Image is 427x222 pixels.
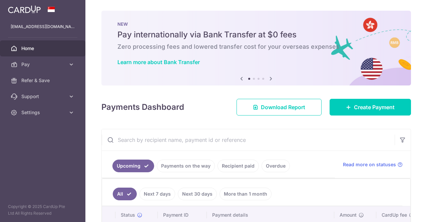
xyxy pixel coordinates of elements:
a: Download Report [237,99,322,116]
a: More than 1 month [220,188,272,200]
a: Upcoming [112,160,154,172]
a: Recipient paid [218,160,259,172]
input: Search by recipient name, payment id or reference [102,129,395,151]
span: Settings [21,109,65,116]
span: Amount [340,212,357,218]
a: Learn more about Bank Transfer [117,59,200,65]
p: NEW [117,21,395,27]
span: Status [121,212,135,218]
span: Pay [21,61,65,68]
a: All [113,188,137,200]
span: Read more on statuses [343,161,396,168]
span: Refer & Save [21,77,65,84]
a: Overdue [262,160,290,172]
img: CardUp [8,5,41,13]
span: Create Payment [354,103,395,111]
span: Support [21,93,65,100]
a: Payments on the way [157,160,215,172]
h6: Zero processing fees and lowered transfer cost for your overseas expenses [117,43,395,51]
p: [EMAIL_ADDRESS][DOMAIN_NAME] [11,23,75,30]
h5: Pay internationally via Bank Transfer at $0 fees [117,29,395,40]
span: Download Report [261,103,305,111]
a: Create Payment [330,99,411,116]
img: Bank transfer banner [101,11,411,85]
a: Next 7 days [139,188,175,200]
span: CardUp fee [382,212,407,218]
h4: Payments Dashboard [101,101,184,113]
a: Next 30 days [178,188,217,200]
a: Read more on statuses [343,161,403,168]
span: Home [21,45,65,52]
